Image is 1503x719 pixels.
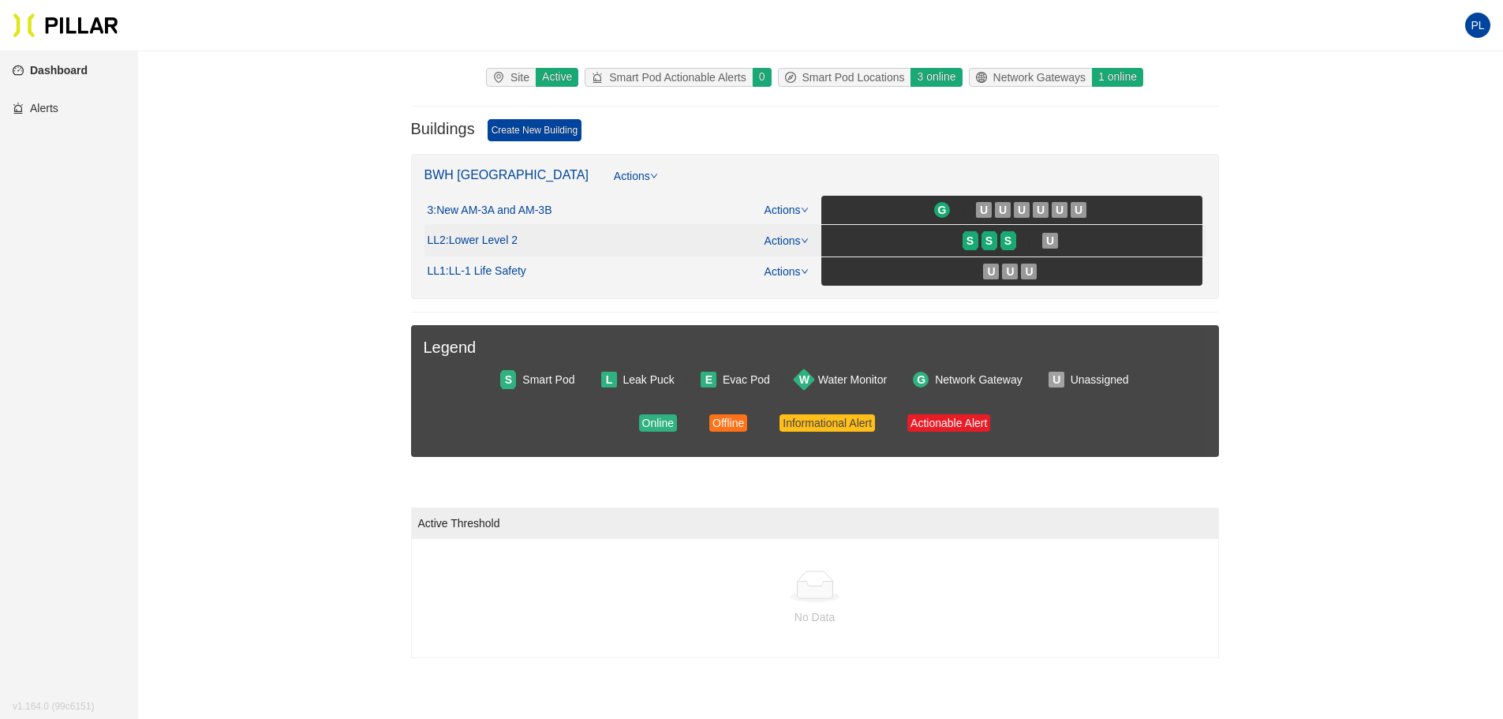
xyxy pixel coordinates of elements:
div: Leak Puck [623,371,675,388]
span: S [505,371,512,388]
div: Active [535,68,578,87]
div: Unassigned [1071,371,1129,388]
div: 3 online [910,68,962,87]
span: E [705,371,712,388]
div: Network Gateway [935,371,1022,388]
div: Site [487,69,536,86]
div: 0 [752,68,772,87]
h3: Legend [424,338,1206,358]
span: U [1046,232,1054,249]
span: compass [785,72,802,83]
span: environment [493,72,510,83]
th: Active Threshold [412,508,1219,539]
a: BWH [GEOGRAPHIC_DATA] [424,168,589,182]
a: alertAlerts [13,102,58,114]
span: U [1037,201,1045,219]
div: Online [642,414,674,432]
span: U [1018,201,1026,219]
span: PL [1471,13,1484,38]
img: Pillar Technologies [13,13,118,38]
a: Actions [614,167,658,196]
span: U [1025,263,1033,280]
div: Water Monitor [818,371,887,388]
a: Actions [765,265,809,278]
a: alertSmart Pod Actionable Alerts0 [581,68,774,87]
div: Smart Pod Actionable Alerts [585,69,753,86]
span: down [801,206,809,214]
span: U [1052,371,1060,388]
div: Smart Pod Locations [779,69,911,86]
span: : Lower Level 2 [446,234,518,248]
span: down [650,172,658,180]
span: G [938,201,947,219]
a: dashboardDashboard [13,64,88,77]
div: Offline [712,414,744,432]
div: 1 online [1091,68,1143,87]
a: Create New Building [488,119,581,141]
span: S [1004,232,1011,249]
a: Actions [765,204,809,216]
span: U [1006,263,1014,280]
div: LL2 [428,234,518,248]
h3: Buildings [411,119,475,141]
span: W [799,371,809,388]
span: S [985,232,993,249]
div: Network Gateways [970,69,1092,86]
div: Evac Pod [723,371,770,388]
span: global [976,72,993,83]
span: U [987,263,995,280]
a: Actions [765,234,809,247]
span: G [917,371,925,388]
span: down [801,268,809,275]
div: 3 [428,204,552,218]
span: down [801,237,809,245]
span: U [1056,201,1064,219]
div: No Data [418,609,1212,626]
div: Informational Alert [783,414,872,432]
span: U [1075,201,1082,219]
span: alert [592,72,609,83]
span: U [980,201,988,219]
span: L [606,371,613,388]
div: Smart Pod [522,371,574,388]
div: LL1 [428,264,526,279]
span: : LL-1 Life Safety [446,264,526,279]
span: : New AM-3A and AM-3B [433,204,551,218]
span: S [966,232,974,249]
div: Actionable Alert [910,414,987,432]
span: U [999,201,1007,219]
